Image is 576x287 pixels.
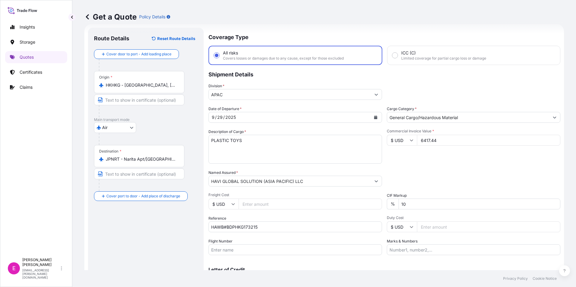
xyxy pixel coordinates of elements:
[5,66,67,78] a: Certificates
[5,51,67,63] a: Quotes
[209,176,371,187] input: Full name
[503,276,528,281] a: Privacy Policy
[94,168,184,179] input: Text to appear on certificate
[223,114,225,121] div: /
[387,112,549,123] input: Select a commodity type
[149,34,198,43] button: Reset Route Details
[371,89,382,100] button: Show suggestions
[106,51,171,57] span: Cover door to port - Add loading place
[215,114,217,121] div: /
[387,215,560,220] span: Duty Cost
[5,81,67,93] a: Claims
[217,114,223,121] div: day,
[94,49,179,59] button: Cover door to port - Add loading place
[401,50,416,56] span: ICC (C)
[94,94,184,105] input: Text to appear on certificate
[106,156,177,162] input: Destination
[208,65,560,83] p: Shipment Details
[208,238,233,244] label: Flight Number
[417,221,560,232] input: Enter amount
[20,84,33,90] p: Claims
[5,21,67,33] a: Insights
[399,199,560,209] input: Enter percentage
[22,258,60,267] p: [PERSON_NAME] [PERSON_NAME]
[208,267,560,272] p: Letter of Credit
[99,75,112,80] div: Origin
[214,53,219,58] input: All risksCovers losses or damages due to any cause, except for those excluded
[208,193,382,197] span: Freight Cost
[94,117,198,122] p: Main transport mode
[225,114,236,121] div: year,
[139,14,165,20] p: Policy Details
[208,129,246,135] label: Description of Cargo
[208,215,226,221] label: Reference
[94,35,129,42] p: Route Details
[387,238,418,244] label: Marks & Numbers
[20,69,42,75] p: Certificates
[94,122,136,133] button: Select transport
[223,56,344,61] span: Covers losses or damages due to any cause, except for those excluded
[208,221,382,232] input: Your internal reference
[12,265,16,271] span: E
[106,82,177,88] input: Origin
[208,106,242,112] span: Date of Departure
[387,199,399,209] div: %
[401,56,486,61] span: Limited coverage for partial cargo loss or damage
[223,50,238,56] span: All risks
[208,170,238,176] label: Named Assured
[211,114,215,121] div: month,
[99,149,121,154] div: Destination
[392,53,398,58] input: ICC (C)Limited coverage for partial cargo loss or damage
[102,125,108,131] span: Air
[94,191,188,201] button: Cover port to door - Add place of discharge
[5,36,67,48] a: Storage
[208,244,382,255] input: Enter name
[387,129,560,134] span: Commercial Invoice Value
[84,12,137,22] p: Get a Quote
[209,89,371,100] input: Type to search division
[387,244,560,255] input: Number1, number2,...
[371,113,380,122] button: Calendar
[20,54,34,60] p: Quotes
[417,135,560,146] input: Type amount
[208,83,224,89] label: Division
[533,276,557,281] a: Cookie Notice
[549,112,560,123] button: Show suggestions
[20,39,35,45] p: Storage
[157,35,195,42] p: Reset Route Details
[22,268,60,279] p: [EMAIL_ADDRESS][PERSON_NAME][DOMAIN_NAME]
[387,193,407,199] label: CIF Markup
[387,106,417,112] label: Cargo Category
[239,199,382,209] input: Enter amount
[371,176,382,187] button: Show suggestions
[208,28,560,46] p: Coverage Type
[20,24,35,30] p: Insights
[106,193,180,199] span: Cover port to door - Add place of discharge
